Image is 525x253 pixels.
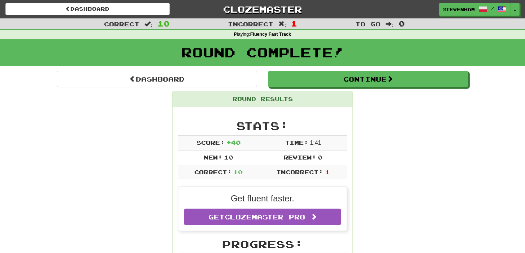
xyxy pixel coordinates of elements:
a: Dashboard [5,3,170,15]
a: Dashboard [57,71,257,87]
span: New: [204,154,222,161]
a: stevenham / [439,3,511,16]
span: 10 [157,19,170,28]
span: : [144,21,152,27]
span: Score: [196,139,225,146]
a: Clozemaster [181,3,345,16]
span: 1 : 41 [310,140,321,146]
span: / [491,6,494,11]
span: 1 [291,19,297,28]
span: Incorrect [228,20,273,27]
span: : [278,21,286,27]
span: Correct: [194,169,232,175]
span: + 40 [226,139,240,146]
div: Round Results [173,91,352,107]
button: Continue [268,71,468,87]
span: stevenham [443,6,475,13]
h2: Progress: [178,238,347,250]
span: 0 [399,19,405,28]
strong: Fluency Fast Track [250,32,291,37]
span: 1 [325,169,330,175]
span: Incorrect: [276,169,323,175]
span: Clozemaster Pro [225,213,305,221]
span: To go [355,20,381,27]
h2: Stats: [178,120,347,132]
span: 10 [224,154,233,161]
span: 0 [318,154,322,161]
span: Correct [104,20,139,27]
span: Review: [283,154,316,161]
span: : [386,21,394,27]
a: GetClozemaster Pro [184,209,341,225]
p: Get fluent faster. [184,192,341,205]
span: Time: [285,139,308,146]
span: 10 [233,169,243,175]
h1: Round Complete! [3,45,522,60]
